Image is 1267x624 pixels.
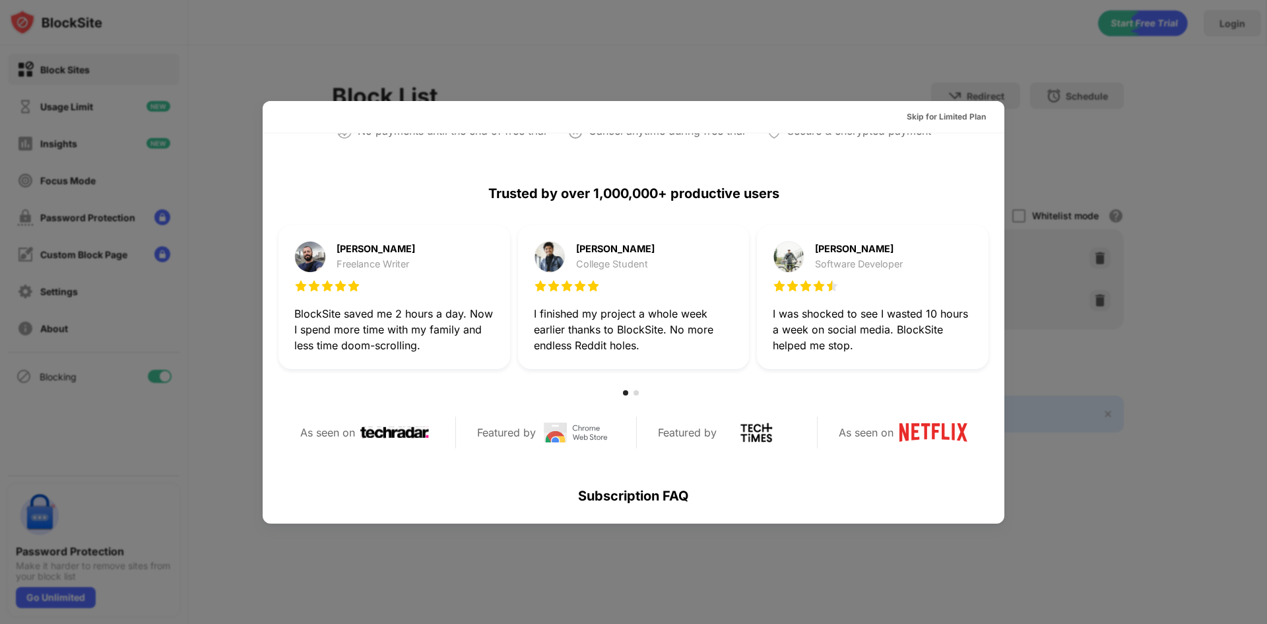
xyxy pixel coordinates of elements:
[337,259,415,269] div: Freelance Writer
[587,279,600,293] img: star
[547,279,560,293] img: star
[294,306,494,353] div: BlockSite saved me 2 hours a day. Now I spend more time with my family and less time doom-scrolling.
[658,423,717,442] div: Featured by
[576,259,655,269] div: College Student
[294,279,308,293] img: star
[812,279,826,293] img: star
[786,279,799,293] img: star
[534,241,566,273] img: testimonial-purchase-2.jpg
[347,279,360,293] img: star
[773,279,786,293] img: star
[773,306,973,353] div: I was shocked to see I wasted 10 hours a week on social media. BlockSite helped me stop.
[534,279,547,293] img: star
[477,423,536,442] div: Featured by
[839,423,893,442] div: As seen on
[560,279,573,293] img: star
[300,423,355,442] div: As seen on
[899,423,967,442] img: netflix-logo
[541,423,610,442] img: chrome-web-store-logo
[278,162,989,225] div: Trusted by over 1,000,000+ productive users
[337,244,415,254] div: [PERSON_NAME]
[773,241,804,273] img: testimonial-purchase-3.jpg
[534,306,734,353] div: I finished my project a whole week earlier thanks to BlockSite. No more endless Reddit holes.
[799,279,812,293] img: star
[815,259,903,269] div: Software Developer
[294,241,326,273] img: testimonial-purchase-1.jpg
[907,110,986,123] div: Skip for Limited Plan
[826,279,839,293] img: star
[576,244,655,254] div: [PERSON_NAME]
[815,244,903,254] div: [PERSON_NAME]
[722,423,791,442] img: tech-times
[573,279,587,293] img: star
[321,279,334,293] img: star
[308,279,321,293] img: star
[278,464,989,528] div: Subscription FAQ
[334,279,347,293] img: star
[360,423,429,442] img: techradar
